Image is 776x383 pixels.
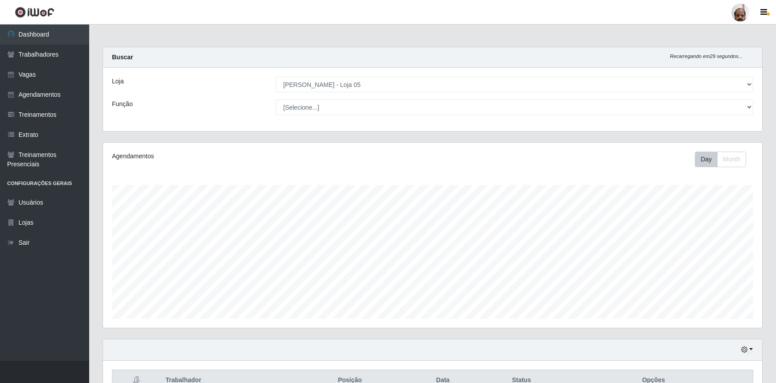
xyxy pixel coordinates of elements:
label: Função [112,99,133,109]
div: Toolbar with button groups [695,152,753,167]
div: Agendamentos [112,152,371,161]
strong: Buscar [112,54,133,61]
label: Loja [112,77,124,86]
button: Day [695,152,718,167]
i: Recarregando em 29 segundos... [670,54,743,59]
img: CoreUI Logo [15,7,54,18]
div: First group [695,152,746,167]
button: Month [717,152,746,167]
